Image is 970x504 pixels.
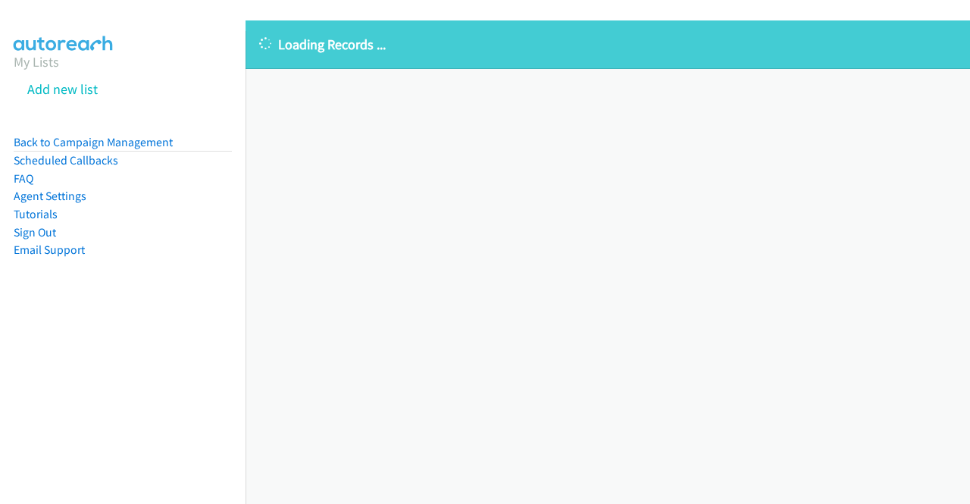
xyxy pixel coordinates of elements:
a: Tutorials [14,207,58,221]
a: Scheduled Callbacks [14,153,118,167]
a: Add new list [27,80,98,98]
a: Email Support [14,243,85,257]
a: Back to Campaign Management [14,135,173,149]
p: Loading Records ... [259,34,956,55]
a: FAQ [14,171,33,186]
a: My Lists [14,53,59,70]
a: Agent Settings [14,189,86,203]
a: Sign Out [14,225,56,239]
